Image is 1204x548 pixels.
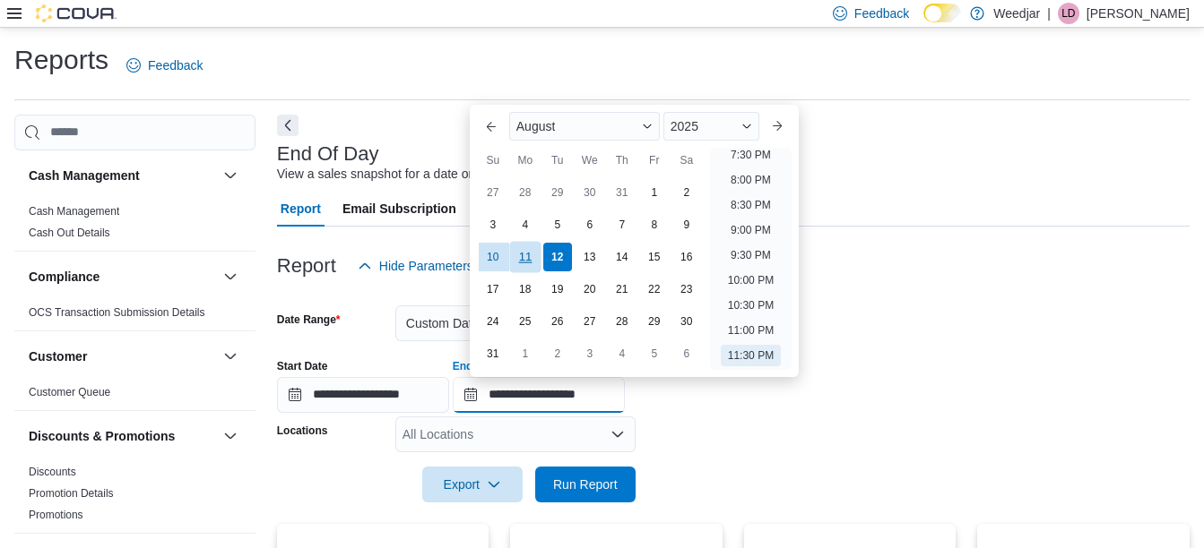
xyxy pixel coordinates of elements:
div: day-14 [608,243,637,271]
button: Compliance [29,268,216,286]
li: 9:30 PM [723,244,778,266]
div: day-27 [576,307,604,336]
li: 8:00 PM [723,169,778,191]
button: Open list of options [611,427,625,441]
div: day-1 [511,339,540,368]
span: Dark Mode [923,22,924,23]
h1: Reports [14,42,108,78]
div: day-22 [640,275,669,304]
div: day-2 [543,339,572,368]
div: day-29 [640,307,669,336]
span: 2025 [671,119,698,133]
span: Promotions [29,508,83,522]
div: Lauren Daniels [1058,3,1079,24]
span: Hide Parameters [379,257,473,275]
span: Run Report [553,475,618,493]
span: Email Subscription [342,191,456,227]
span: Feedback [854,4,909,22]
div: We [576,146,604,175]
h3: Cash Management [29,167,140,184]
div: day-1 [640,178,669,207]
div: Discounts & Promotions [14,461,256,533]
div: day-2 [672,178,701,207]
div: day-3 [479,210,507,239]
a: Customer Queue [29,386,110,398]
div: day-11 [509,241,541,272]
a: Cash Out Details [29,227,110,239]
span: August [516,119,556,133]
span: Cash Out Details [29,226,110,240]
label: Date Range [277,313,341,327]
div: day-27 [479,178,507,207]
label: Locations [277,424,328,438]
div: day-6 [672,339,701,368]
div: Tu [543,146,572,175]
div: Button. Open the month selector. August is currently selected. [509,112,660,141]
button: Discounts & Promotions [220,425,241,447]
div: day-5 [640,339,669,368]
span: Cash Management [29,204,119,218]
div: day-21 [608,275,637,304]
a: OCS Transaction Submission Details [29,306,205,319]
span: LD [1061,3,1075,24]
label: End Date [453,359,499,373]
label: Start Date [277,359,328,373]
div: Fr [640,146,669,175]
li: 9:00 PM [723,219,778,241]
div: day-31 [479,339,507,368]
li: 11:00 PM [721,320,781,341]
h3: Compliance [29,268,100,286]
span: Customer Queue [29,385,110,399]
div: day-29 [543,178,572,207]
button: Discounts & Promotions [29,427,216,445]
div: Compliance [14,302,256,330]
div: August, 2025 [477,176,703,370]
div: day-9 [672,210,701,239]
div: day-4 [608,339,637,368]
div: day-20 [576,275,604,304]
div: Sa [672,146,701,175]
div: day-24 [479,307,507,336]
span: Export [433,467,512,502]
div: Customer [14,381,256,410]
div: day-10 [479,243,507,271]
div: Cash Management [14,201,256,251]
p: Weedjar [993,3,1040,24]
a: Discounts [29,466,76,478]
ul: Time [710,148,792,370]
a: Cash Management [29,205,119,218]
h3: Report [277,255,336,277]
div: day-28 [511,178,540,207]
input: Dark Mode [923,4,961,22]
div: Mo [511,146,540,175]
li: 8:30 PM [723,194,778,216]
li: 11:30 PM [721,345,781,366]
span: Report [281,191,321,227]
div: day-23 [672,275,701,304]
button: Export [422,467,523,502]
img: Cova [36,4,117,22]
input: Press the down key to enter a popover containing a calendar. Press the escape key to close the po... [453,377,625,413]
div: day-19 [543,275,572,304]
div: day-30 [672,307,701,336]
div: day-3 [576,339,604,368]
div: day-28 [608,307,637,336]
li: 7:30 PM [723,144,778,166]
div: day-6 [576,210,604,239]
span: Feedback [148,56,203,74]
div: Button. Open the year selector. 2025 is currently selected. [663,112,759,141]
button: Custom Date [395,305,636,341]
button: Run Report [535,467,636,502]
li: 10:00 PM [721,270,781,291]
span: Promotion Details [29,486,114,501]
span: OCS Transaction Submission Details [29,305,205,320]
div: day-31 [608,178,637,207]
div: day-25 [511,307,540,336]
div: day-4 [511,210,540,239]
a: Feedback [119,47,210,83]
h3: Discounts & Promotions [29,427,175,445]
p: | [1047,3,1051,24]
button: Customer [220,346,241,367]
div: day-17 [479,275,507,304]
button: Customer [29,347,216,365]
